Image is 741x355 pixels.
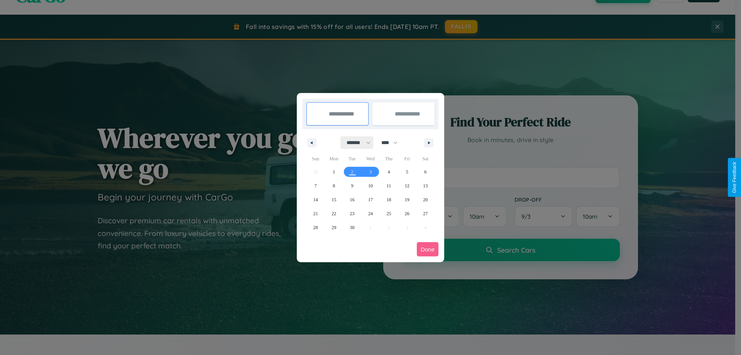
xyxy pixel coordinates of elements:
span: 28 [313,221,318,234]
span: 22 [332,207,336,221]
span: 13 [423,179,428,193]
button: 29 [325,221,343,234]
button: 4 [380,165,398,179]
button: 3 [361,165,379,179]
span: 20 [423,193,428,207]
span: 7 [315,179,317,193]
span: 11 [387,179,391,193]
span: 30 [350,221,355,234]
button: 15 [325,193,343,207]
button: 12 [398,179,416,193]
span: Sat [416,153,435,165]
button: 30 [343,221,361,234]
span: 18 [386,193,391,207]
button: Done [417,242,438,256]
span: 16 [350,193,355,207]
span: 14 [313,193,318,207]
span: 15 [332,193,336,207]
span: Mon [325,153,343,165]
span: 21 [313,207,318,221]
span: 24 [368,207,373,221]
span: 10 [368,179,373,193]
button: 24 [361,207,379,221]
button: 13 [416,179,435,193]
button: 16 [343,193,361,207]
button: 20 [416,193,435,207]
button: 18 [380,193,398,207]
button: 26 [398,207,416,221]
span: 23 [350,207,355,221]
button: 10 [361,179,379,193]
button: 21 [306,207,325,221]
span: 17 [368,193,373,207]
span: 2 [351,165,354,179]
span: 4 [387,165,390,179]
button: 17 [361,193,379,207]
span: 1 [333,165,335,179]
button: 19 [398,193,416,207]
button: 2 [343,165,361,179]
button: 27 [416,207,435,221]
button: 5 [398,165,416,179]
span: 25 [386,207,391,221]
span: Tue [343,153,361,165]
span: 5 [406,165,408,179]
span: 29 [332,221,336,234]
button: 25 [380,207,398,221]
button: 22 [325,207,343,221]
button: 23 [343,207,361,221]
span: 26 [405,207,409,221]
span: Thu [380,153,398,165]
button: 28 [306,221,325,234]
button: 1 [325,165,343,179]
button: 6 [416,165,435,179]
span: 8 [333,179,335,193]
div: Give Feedback [732,162,737,193]
span: 9 [351,179,354,193]
button: 11 [380,179,398,193]
button: 14 [306,193,325,207]
span: 27 [423,207,428,221]
button: 9 [343,179,361,193]
button: 7 [306,179,325,193]
span: 19 [405,193,409,207]
span: Sun [306,153,325,165]
button: 8 [325,179,343,193]
span: 12 [405,179,409,193]
span: 3 [369,165,372,179]
span: 6 [424,165,426,179]
span: Fri [398,153,416,165]
span: Wed [361,153,379,165]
